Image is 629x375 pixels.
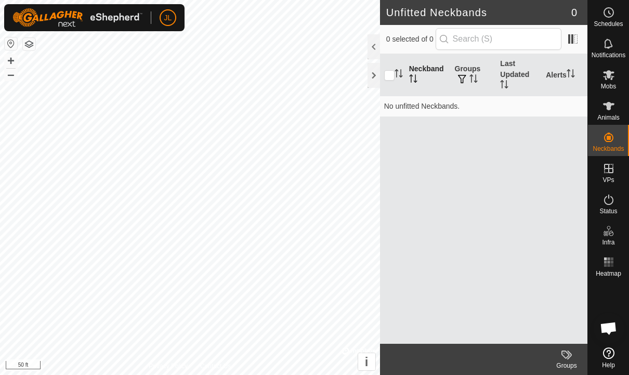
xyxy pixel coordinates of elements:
[599,208,617,214] span: Status
[409,76,417,84] p-sorticon: Activate to sort
[436,28,561,50] input: Search (S)
[5,55,17,67] button: +
[546,361,587,370] div: Groups
[12,8,142,27] img: Gallagher Logo
[500,82,508,90] p-sorticon: Activate to sort
[588,343,629,372] a: Help
[571,5,577,20] span: 0
[596,270,621,277] span: Heatmap
[602,362,615,368] span: Help
[365,355,369,369] span: i
[5,68,17,81] button: –
[164,12,172,23] span: JL
[405,54,451,96] th: Neckband
[496,54,542,96] th: Last Updated
[597,114,620,121] span: Animals
[23,38,35,50] button: Map Layers
[5,37,17,50] button: Reset Map
[602,239,614,245] span: Infra
[594,21,623,27] span: Schedules
[149,361,188,371] a: Privacy Policy
[469,76,478,84] p-sorticon: Activate to sort
[602,177,614,183] span: VPs
[592,52,625,58] span: Notifications
[380,96,587,117] td: No unfitted Neckbands.
[601,83,616,89] span: Mobs
[593,146,624,152] span: Neckbands
[451,54,496,96] th: Groups
[542,54,587,96] th: Alerts
[567,71,575,79] p-sorticon: Activate to sort
[386,6,571,19] h2: Unfitted Neckbands
[200,361,231,371] a: Contact Us
[386,34,436,45] span: 0 selected of 0
[358,353,375,370] button: i
[593,313,624,344] a: Open chat
[395,71,403,79] p-sorticon: Activate to sort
